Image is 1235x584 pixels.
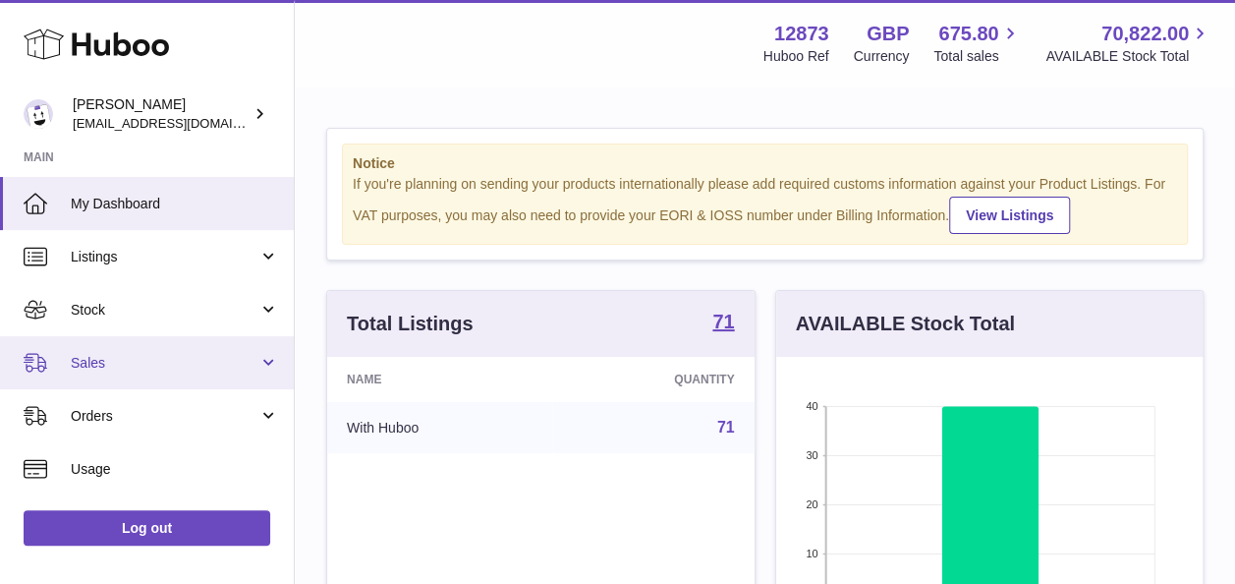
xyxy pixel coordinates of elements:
[933,47,1021,66] span: Total sales
[712,312,734,331] strong: 71
[353,175,1177,234] div: If you're planning on sending your products internationally please add required customs informati...
[806,400,817,412] text: 40
[327,402,552,453] td: With Huboo
[327,357,552,402] th: Name
[1045,21,1211,66] a: 70,822.00 AVAILABLE Stock Total
[763,47,829,66] div: Huboo Ref
[712,312,734,335] a: 71
[24,99,53,129] img: tikhon.oleinikov@sleepandglow.com
[353,154,1177,173] strong: Notice
[774,21,829,47] strong: 12873
[552,357,754,402] th: Quantity
[933,21,1021,66] a: 675.80 Total sales
[1101,21,1189,47] span: 70,822.00
[71,354,258,373] span: Sales
[71,301,258,320] span: Stock
[806,498,817,510] text: 20
[71,248,258,266] span: Listings
[73,115,289,131] span: [EMAIL_ADDRESS][DOMAIN_NAME]
[73,95,250,133] div: [PERSON_NAME]
[347,311,474,337] h3: Total Listings
[806,548,817,559] text: 10
[806,449,817,461] text: 30
[949,197,1070,234] a: View Listings
[71,195,279,213] span: My Dashboard
[796,311,1015,337] h3: AVAILABLE Stock Total
[867,21,909,47] strong: GBP
[854,47,910,66] div: Currency
[71,460,279,479] span: Usage
[938,21,998,47] span: 675.80
[71,407,258,426] span: Orders
[24,510,270,546] a: Log out
[1045,47,1211,66] span: AVAILABLE Stock Total
[717,419,735,436] a: 71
